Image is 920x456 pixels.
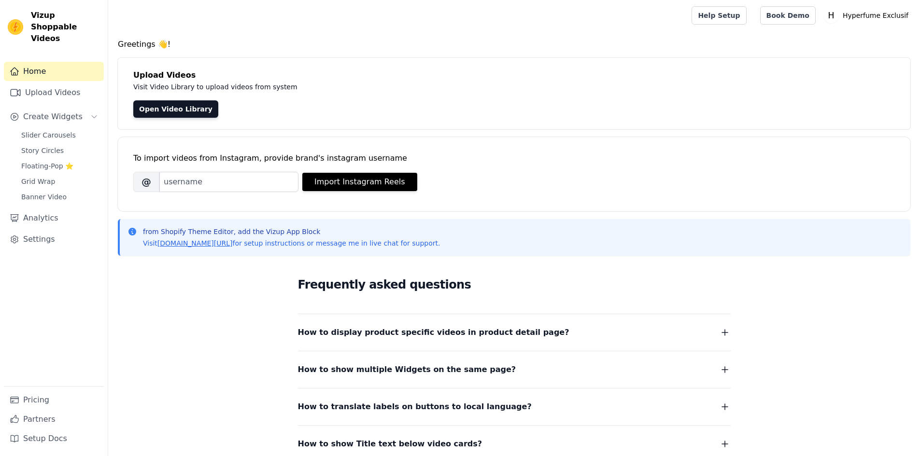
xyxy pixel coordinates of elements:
text: H [828,11,834,20]
span: Vizup Shoppable Videos [31,10,100,44]
button: How to display product specific videos in product detail page? [298,326,731,339]
a: Partners [4,410,104,429]
a: Slider Carousels [15,128,104,142]
span: Slider Carousels [21,130,76,140]
p: Visit Video Library to upload videos from system [133,81,566,93]
button: Create Widgets [4,107,104,126]
a: Banner Video [15,190,104,204]
a: [DOMAIN_NAME][URL] [157,239,233,247]
button: How to translate labels on buttons to local language? [298,400,731,414]
p: Visit for setup instructions or message me in live chat for support. [143,238,440,248]
span: How to translate labels on buttons to local language? [298,400,532,414]
a: Home [4,62,104,81]
a: Settings [4,230,104,249]
a: Setup Docs [4,429,104,448]
a: Book Demo [760,6,816,25]
a: Pricing [4,390,104,410]
h4: Upload Videos [133,69,895,81]
p: Hyperfume Exclusif [839,7,912,24]
h2: Frequently asked questions [298,275,731,294]
span: Story Circles [21,146,64,155]
span: @ [133,172,159,192]
a: Grid Wrap [15,175,104,188]
a: Help Setup [692,6,746,25]
button: Import Instagram Reels [302,173,417,191]
span: How to show multiple Widgets on the same page? [298,363,516,376]
span: How to show Title text below video cards? [298,437,482,451]
img: Vizup [8,19,23,35]
span: Grid Wrap [21,177,55,186]
span: Floating-Pop ⭐ [21,161,73,171]
a: Floating-Pop ⭐ [15,159,104,173]
a: Story Circles [15,144,104,157]
span: Banner Video [21,192,67,202]
span: How to display product specific videos in product detail page? [298,326,569,339]
input: username [159,172,298,192]
span: Create Widgets [23,111,83,123]
button: How to show multiple Widgets on the same page? [298,363,731,376]
p: from Shopify Theme Editor, add the Vizup App Block [143,227,440,236]
button: How to show Title text below video cards? [298,437,731,451]
div: To import videos from Instagram, provide brand's instagram username [133,152,895,164]
h4: Greetings 👋! [118,39,910,50]
button: H Hyperfume Exclusif [823,7,912,24]
a: Upload Videos [4,83,104,102]
a: Analytics [4,208,104,228]
a: Open Video Library [133,100,218,118]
